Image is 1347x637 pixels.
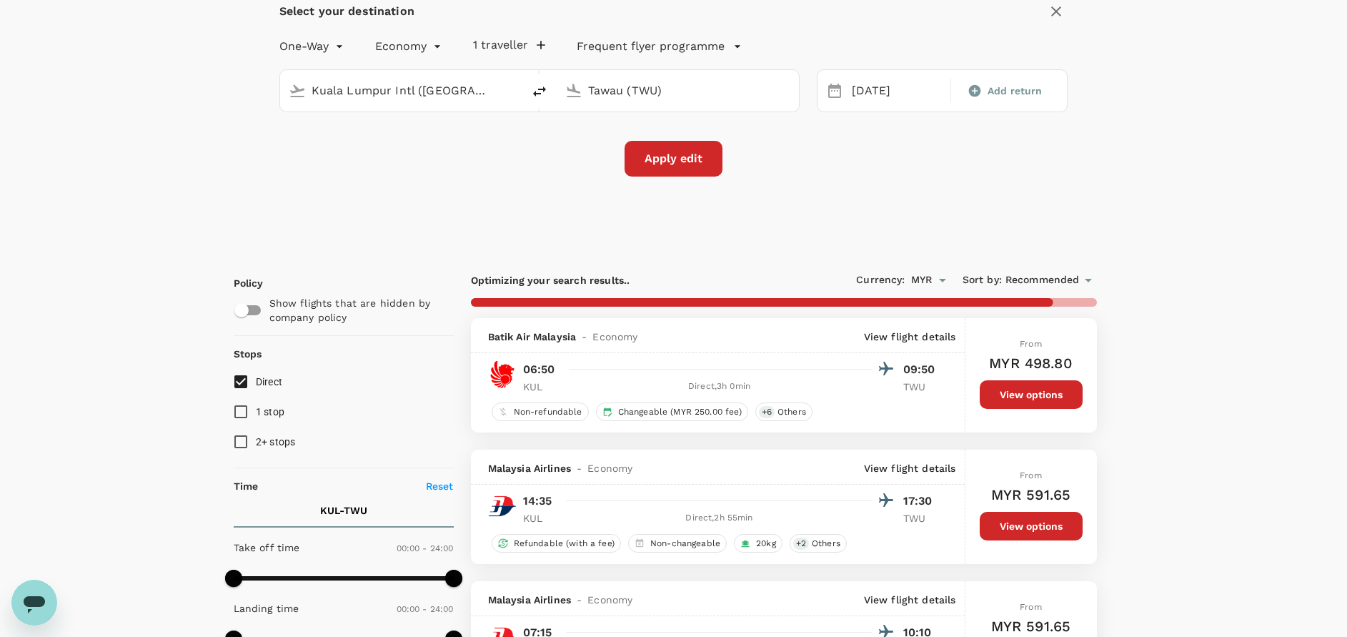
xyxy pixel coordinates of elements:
[1020,602,1042,612] span: From
[488,593,572,607] span: Malaysia Airlines
[488,461,572,475] span: Malaysia Airlines
[279,1,414,21] div: Select your destination
[234,479,259,493] p: Time
[576,330,592,344] span: -
[933,270,953,290] button: Open
[567,380,872,394] div: Direct , 3h 0min
[492,403,589,421] div: Non-refundable
[772,406,812,418] span: Others
[755,403,812,421] div: +6Others
[279,35,347,58] div: One-Way
[592,330,637,344] span: Economy
[320,503,367,518] p: KUL - TWU
[789,89,792,92] button: Open
[397,604,454,614] span: 00:00 - 24:00
[11,580,57,626] iframe: Button to launch messaging window, conversation in progress
[577,38,725,55] p: Frequent flyer programme
[980,380,1083,409] button: View options
[523,493,552,510] p: 14:35
[397,543,454,553] span: 00:00 - 24:00
[234,601,299,616] p: Landing time
[523,380,559,394] p: KUL
[806,538,846,550] span: Others
[903,511,939,525] p: TWU
[790,534,847,553] div: +2Others
[864,461,956,475] p: View flight details
[793,538,809,550] span: + 2
[256,376,283,387] span: Direct
[587,461,632,475] span: Economy
[523,361,555,378] p: 06:50
[488,360,517,389] img: OD
[750,538,782,550] span: 20kg
[234,540,300,555] p: Take off time
[988,84,1043,98] span: Add return
[1020,339,1042,349] span: From
[734,534,782,553] div: 20kg
[856,272,905,288] span: Currency :
[628,534,727,553] div: Non-changeable
[625,141,722,177] button: Apply edit
[522,74,557,109] button: delete
[577,38,742,55] button: Frequent flyer programme
[375,35,444,58] div: Economy
[596,403,748,421] div: Changeable (MYR 250.00 fee)
[980,512,1083,540] button: View options
[1005,272,1080,288] span: Recommended
[645,538,726,550] span: Non-changeable
[903,380,939,394] p: TWU
[508,538,620,550] span: Refundable (with a fee)
[963,272,1002,288] span: Sort by :
[234,348,262,360] strong: Stops
[426,479,454,493] p: Reset
[903,493,939,510] p: 17:30
[508,406,588,418] span: Non-refundable
[846,77,948,105] div: [DATE]
[571,593,587,607] span: -
[488,492,517,520] img: MH
[269,296,444,325] p: Show flights that are hidden by company policy
[473,38,545,52] button: 1 traveller
[903,361,939,378] p: 09:50
[991,483,1071,506] h6: MYR 591.65
[234,276,247,290] p: Policy
[571,461,587,475] span: -
[312,79,492,102] input: Depart from
[492,534,621,553] div: Refundable (with a fee)
[256,436,296,448] span: 2+ stops
[759,406,775,418] span: + 6
[523,511,559,525] p: KUL
[256,406,285,418] span: 1 stop
[588,79,769,102] input: Going to
[587,593,632,607] span: Economy
[488,330,577,344] span: Batik Air Malaysia
[512,89,515,92] button: Open
[989,352,1073,375] h6: MYR 498.80
[1020,470,1042,480] span: From
[567,511,872,525] div: Direct , 2h 55min
[864,330,956,344] p: View flight details
[471,273,784,287] p: Optimizing your search results..
[864,593,956,607] p: View flight details
[612,406,747,418] span: Changeable (MYR 250.00 fee)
